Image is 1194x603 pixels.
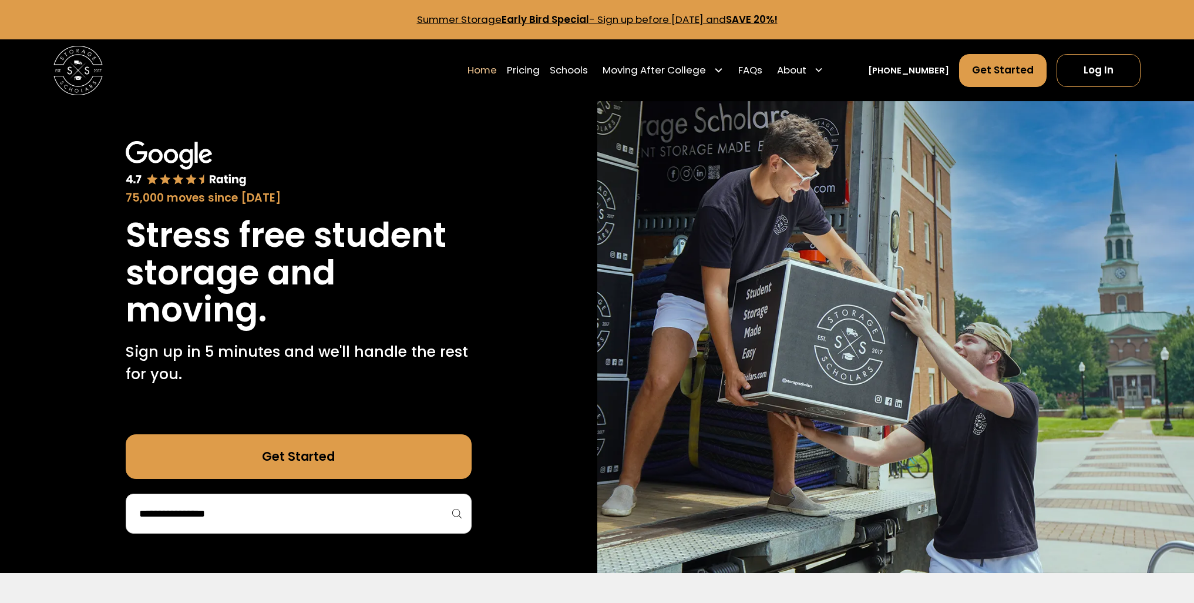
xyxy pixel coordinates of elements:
[502,12,589,26] strong: Early Bird Special
[959,54,1047,88] a: Get Started
[507,53,540,88] a: Pricing
[603,63,706,78] div: Moving After College
[126,434,472,479] a: Get Started
[126,190,472,206] div: 75,000 moves since [DATE]
[868,64,949,77] a: [PHONE_NUMBER]
[777,63,806,78] div: About
[726,12,778,26] strong: SAVE 20%!
[467,53,497,88] a: Home
[126,216,472,329] h1: Stress free student storage and moving.
[417,12,778,26] a: Summer StorageEarly Bird Special- Sign up before [DATE] andSAVE 20%!
[1057,54,1141,88] a: Log In
[772,53,829,88] div: About
[738,53,762,88] a: FAQs
[53,46,103,95] a: home
[598,53,728,88] div: Moving After College
[53,46,103,95] img: Storage Scholars main logo
[126,341,472,386] p: Sign up in 5 minutes and we'll handle the rest for you.
[550,53,588,88] a: Schools
[126,141,247,187] img: Google 4.7 star rating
